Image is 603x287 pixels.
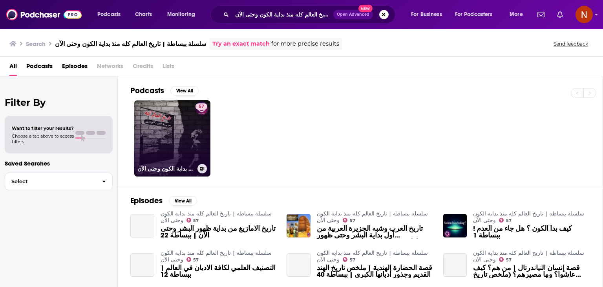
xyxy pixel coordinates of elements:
[576,6,593,23] button: Show profile menu
[169,196,197,206] button: View All
[337,13,369,17] span: Open Advanced
[9,60,17,76] a: All
[287,253,311,277] a: قصة الحضارة الهندية | ملخص تاريخ الهند القديم وجذور أديانها الكبرى | ببساطة 40
[504,8,533,21] button: open menu
[406,8,452,21] button: open menu
[473,250,584,263] a: سلسلة ببساطة | تاريخ العالم كله منذ بداية الكون وحتى الآن
[167,9,195,20] span: Monitoring
[317,250,428,263] a: سلسلة ببساطة | تاريخ العالم كله منذ بداية الكون وحتى الآن
[506,258,512,262] span: 57
[6,7,82,22] img: Podchaser - Follow, Share and Rate Podcasts
[135,9,152,20] span: Charts
[576,6,593,23] span: Logged in as AdelNBM
[333,10,373,19] button: Open AdvancedNew
[97,9,121,20] span: Podcasts
[186,257,199,262] a: 57
[92,8,131,21] button: open menu
[161,250,272,263] a: سلسلة ببساطة | تاريخ العالم كله منذ بداية الكون وحتى الآن
[12,125,74,131] span: Want to filter your results?
[473,210,584,224] a: سلسلة ببساطة | تاريخ العالم كله منذ بداية الكون وحتى الآن
[137,166,194,172] h3: سلسلة ببساطة | تاريخ العالم كله منذ بداية الكون وحتى الآن
[162,8,205,21] button: open menu
[411,9,442,20] span: For Business
[510,9,523,20] span: More
[55,40,206,48] h3: سلسلة ببساطة | تاريخ العالم كله منذ بداية الكون وحتى الآن
[212,39,270,48] a: Try an exact match
[26,60,53,76] a: Podcasts
[473,265,590,278] a: قصة إنسان النياندرتال | من هم؟ كيف عاشوا؟ وما مصيرهم؟ (ملخص تاريخ القارة الأوروبية القديم) ببساطة 29
[343,257,355,262] a: 57
[186,218,199,223] a: 57
[443,214,467,238] img: كيف بدأ الكون ؟ هل جاء من العدم ! ببساطة 1
[473,225,590,239] a: كيف بدأ الكون ؟ هل جاء من العدم ! ببساطة 1
[130,8,157,21] a: Charts
[455,9,493,20] span: For Podcasters
[443,253,467,277] a: قصة إنسان النياندرتال | من هم؟ كيف عاشوا؟ وما مصيرهم؟ (ملخص تاريخ القارة الأوروبية القديم) ببساطة 29
[199,103,204,111] span: 57
[317,210,428,224] a: سلسلة ببساطة | تاريخ العالم كله منذ بداية الكون وحتى الآن
[133,60,153,76] span: Credits
[5,179,96,184] span: Select
[62,60,88,76] a: Episodes
[287,214,311,238] img: تاريخ العرب وشبه الجزيرة العربية من أول بداية البشر وحتى ظهور الإسلام | بساطة 63
[12,133,74,144] span: Choose a tab above to access filters.
[317,225,434,239] a: تاريخ العرب وشبه الجزيرة العربية من أول بداية البشر وحتى ظهور الإسلام | بساطة 63
[350,219,355,223] span: 57
[350,258,355,262] span: 57
[317,225,434,239] span: تاريخ العرب وشبه الجزيرة العربية من أول بداية البشر وحتى ظهور [DEMOGRAPHIC_DATA] | بساطة 63
[554,8,566,21] a: Show notifications dropdown
[130,253,154,277] a: التصنيف العلمي لكافة الأديان في العالم | ببساطة 12
[170,86,199,96] button: View All
[506,219,512,223] span: 57
[26,40,46,48] h3: Search
[130,196,197,206] a: EpisodesView All
[218,6,403,24] div: Search podcasts, credits, & more...
[534,8,548,21] a: Show notifications dropdown
[130,196,163,206] h2: Episodes
[163,60,174,76] span: Lists
[161,225,278,239] a: تاريخ الأمازيغ من بداية ظهور البشر وحتى الآن | ببساطة 22
[134,100,210,177] a: 57سلسلة ببساطة | تاريخ العالم كله منذ بداية الكون وحتى الآن
[193,219,199,223] span: 57
[161,210,272,224] a: سلسلة ببساطة | تاريخ العالم كله منذ بداية الكون وحتى الآن
[130,86,199,96] a: PodcastsView All
[576,6,593,23] img: User Profile
[358,5,373,12] span: New
[5,97,113,108] h2: Filter By
[317,265,434,278] a: قصة الحضارة الهندية | ملخص تاريخ الهند القديم وجذور أديانها الكبرى | ببساطة 40
[193,258,199,262] span: 57
[551,40,590,47] button: Send feedback
[5,173,113,190] button: Select
[97,60,123,76] span: Networks
[161,265,278,278] a: التصنيف العلمي لكافة الأديان في العالم | ببساطة 12
[5,160,113,167] p: Saved Searches
[499,257,512,262] a: 57
[450,8,504,21] button: open menu
[196,103,207,110] a: 57
[271,39,339,48] span: for more precise results
[499,218,512,223] a: 57
[343,218,355,223] a: 57
[130,86,164,96] h2: Podcasts
[232,8,333,21] input: Search podcasts, credits, & more...
[130,214,154,238] a: تاريخ الأمازيغ من بداية ظهور البشر وحتى الآن | ببساطة 22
